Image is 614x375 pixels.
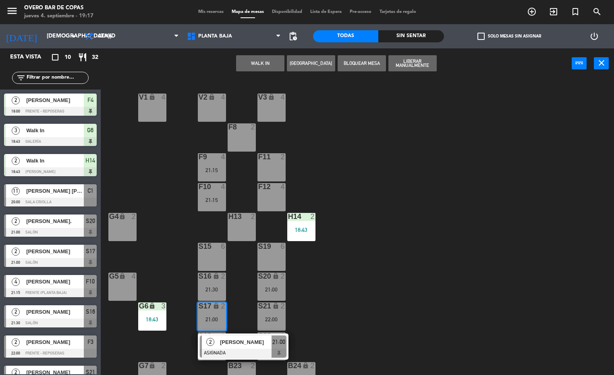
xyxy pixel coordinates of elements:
[198,317,226,322] div: 21:00
[149,302,156,309] i: lock
[87,125,93,135] span: G6
[477,33,485,40] span: check_box_outline_blank
[313,30,378,42] div: Todas
[86,216,95,226] span: S20
[258,302,259,310] div: S21
[161,94,166,101] div: 4
[310,362,315,369] div: 2
[149,94,156,100] i: lock
[287,55,335,71] button: [GEOGRAPHIC_DATA]
[228,123,229,131] div: F8
[12,308,20,316] span: 2
[194,10,228,14] span: Mis reservas
[12,127,20,135] span: 3
[346,10,375,14] span: Pre-acceso
[26,338,84,346] span: [PERSON_NAME]
[12,338,20,346] span: 2
[213,302,220,309] i: lock
[26,156,84,165] span: Walk In
[280,302,285,310] div: 2
[272,273,279,279] i: lock
[288,31,298,41] span: pending_actions
[206,338,214,346] span: 2
[131,213,136,220] div: 2
[575,58,584,68] i: power_input
[221,94,226,101] div: 4
[85,156,95,165] span: H14
[549,7,558,17] i: exit_to_app
[12,278,20,286] span: 4
[220,338,272,346] span: [PERSON_NAME]
[221,273,226,280] div: 2
[378,30,444,42] div: Sin sentar
[213,273,220,279] i: lock
[221,183,226,190] div: 4
[251,362,255,369] div: 2
[251,123,255,131] div: 2
[6,5,18,17] i: menu
[302,362,309,369] i: lock
[280,273,285,280] div: 2
[6,5,18,20] button: menu
[228,362,229,369] div: B23
[287,227,315,233] div: 18:43
[306,10,346,14] span: Lista de Espera
[87,337,93,347] span: F3
[258,94,259,101] div: V3
[12,96,20,104] span: 2
[258,243,259,250] div: S19
[119,273,126,279] i: lock
[208,94,215,100] i: lock
[138,317,166,322] div: 18:43
[221,243,226,250] div: 6
[87,95,93,105] span: F4
[572,57,587,69] button: power_input
[597,58,606,68] i: close
[592,7,602,17] i: search
[109,273,110,280] div: G5
[527,7,537,17] i: add_circle_outline
[92,53,98,62] span: 32
[78,52,87,62] i: restaurant
[198,167,226,173] div: 21:15
[26,308,84,316] span: [PERSON_NAME]
[12,187,20,195] span: 11
[272,337,285,347] span: 21:00
[161,362,166,369] div: 2
[280,332,285,340] div: 6
[69,31,79,41] i: arrow_drop_down
[236,55,284,71] button: WALK IN
[119,213,126,220] i: lock
[64,53,71,62] span: 10
[258,332,259,340] div: S22
[338,55,386,71] button: Bloquear Mesa
[280,153,285,160] div: 2
[570,7,580,17] i: turned_in_not
[280,183,285,190] div: 4
[86,307,95,317] span: S16
[12,248,20,256] span: 2
[477,33,541,40] label: Solo mesas sin asignar
[280,94,285,101] div: 4
[50,52,60,62] i: crop_square
[268,94,275,100] i: lock
[272,302,279,309] i: lock
[268,10,306,14] span: Disponibilidad
[589,31,599,41] i: power_settings_new
[12,157,20,165] span: 2
[198,33,232,39] span: Planta Baja
[12,217,20,225] span: 2
[131,273,136,280] div: 4
[198,197,226,203] div: 21:15
[257,317,286,322] div: 22:00
[4,52,58,62] div: Esta vista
